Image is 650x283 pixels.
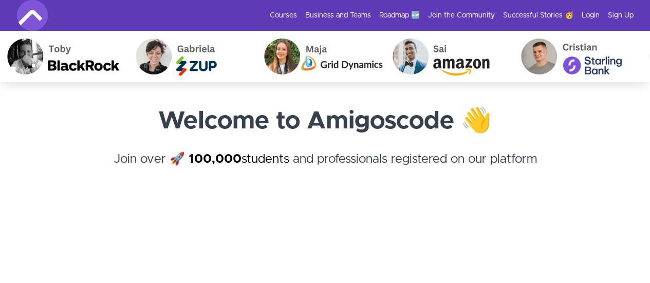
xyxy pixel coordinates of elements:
a: Courses [270,10,297,21]
h4: Join over 🚀 and professionals registered on our platform [17,150,634,187]
strong: 100,000 [189,153,242,165]
img: Sai [385,31,513,82]
a: Successful Stories 🥳 [503,10,573,21]
a: Business and Teams [305,10,371,21]
strong: Welcome to Amigoscode 👋 [158,109,492,134]
a: Join the Community [428,10,495,21]
img: Maja [256,31,385,82]
a: 100,000students [189,153,289,165]
a: Roadmap 🆕 [379,10,420,21]
a: Login [582,10,600,21]
img: Cristian [513,31,642,82]
a: Sign Up [608,10,634,21]
img: Gabriela [128,31,256,82]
